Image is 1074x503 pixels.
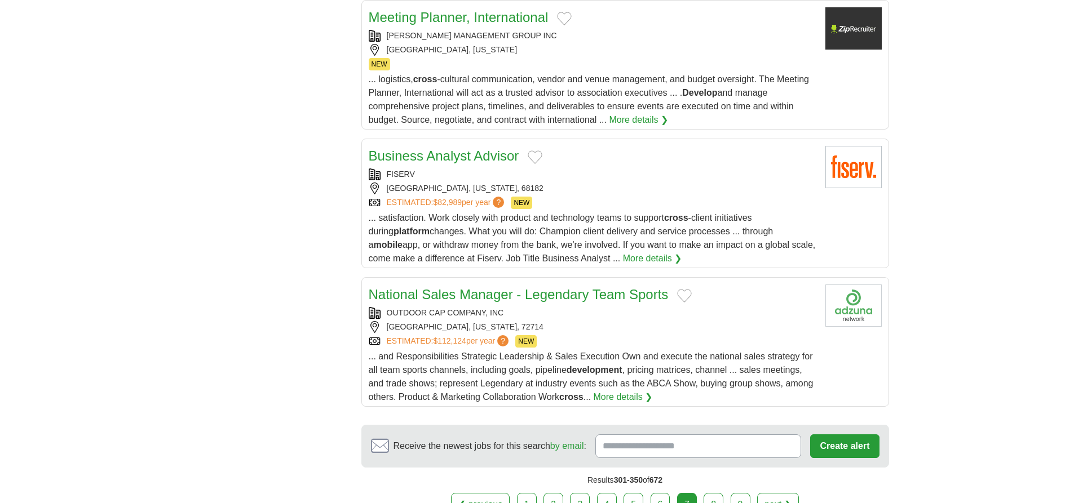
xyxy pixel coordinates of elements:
[361,468,889,493] div: Results of
[369,58,390,70] span: NEW
[369,10,549,25] a: Meeting Planner, International
[515,335,537,348] span: NEW
[369,287,669,302] a: National Sales Manager - Legendary Team Sports
[369,148,519,163] a: Business Analyst Advisor
[387,170,415,179] a: FISERV
[623,252,682,265] a: More details ❯
[557,12,572,25] button: Add to favorite jobs
[369,321,816,333] div: [GEOGRAPHIC_DATA], [US_STATE], 72714
[614,475,643,484] span: 301-350
[394,226,430,236] strong: platform
[511,197,532,209] span: NEW
[413,74,437,84] strong: cross
[677,289,692,302] button: Add to favorite jobs
[825,7,882,50] img: Company logo
[649,475,662,484] span: 672
[609,113,668,127] a: More details ❯
[369,30,816,42] div: [PERSON_NAME] MANAGEMENT GROUP INC
[433,198,462,207] span: $82,989
[387,197,507,209] a: ESTIMATED:$82,989per year?
[369,44,816,56] div: [GEOGRAPHIC_DATA], [US_STATE]
[369,213,816,263] span: ... satisfaction. Work closely with product and technology teams to support -client initiatives d...
[433,336,466,345] span: $112,124
[369,307,816,319] div: OUTDOOR CAP COMPANY, INC
[369,182,816,194] div: [GEOGRAPHIC_DATA], [US_STATE], 68182
[550,441,584,451] a: by email
[493,197,504,208] span: ?
[559,392,584,402] strong: cross
[810,434,879,458] button: Create alert
[373,240,403,250] strong: mobile
[369,351,814,402] span: ... and Responsibilities Strategic Leadership & Sales Execution Own and execute the national sale...
[567,365,622,375] strong: development
[528,150,542,164] button: Add to favorite jobs
[664,213,688,222] strong: cross
[497,335,509,346] span: ?
[594,390,653,404] a: More details ❯
[825,284,882,327] img: Company logo
[682,88,717,97] strong: Develop
[387,335,511,348] a: ESTIMATED:$112,124per year?
[394,439,586,453] span: Receive the newest jobs for this search :
[825,146,882,188] img: Fiserv logo
[369,74,810,124] span: ... logistics, -cultural communication, vendor and venue management, and budget oversight. The Me...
